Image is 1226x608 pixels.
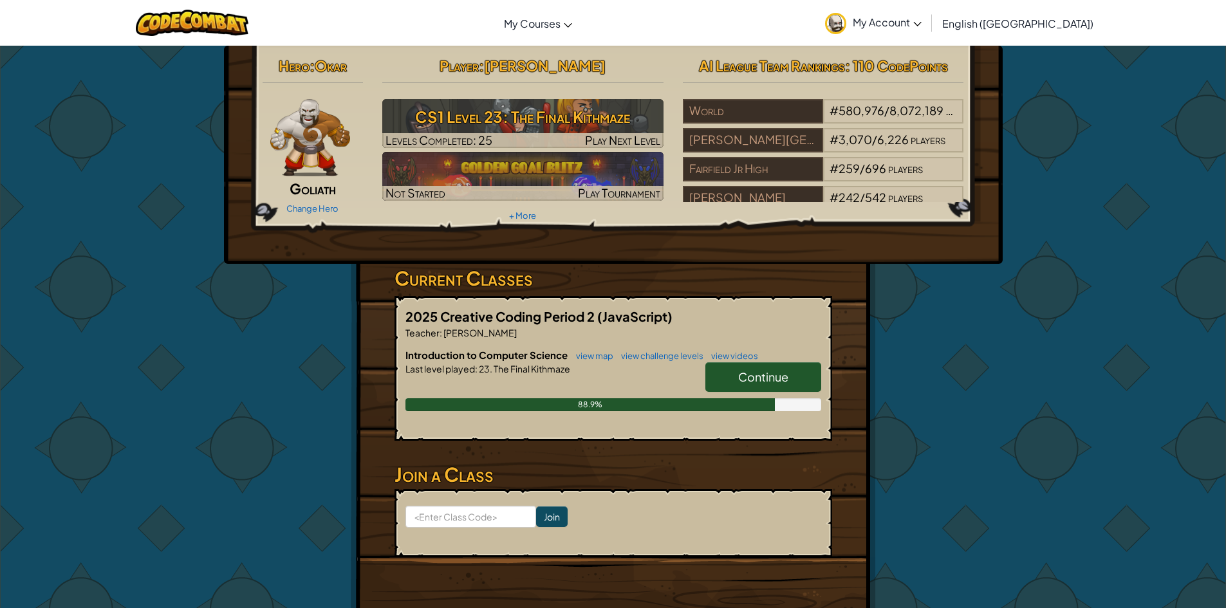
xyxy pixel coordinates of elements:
span: Player [440,57,479,75]
span: 2025 Creative Coding Period 2 [405,308,597,324]
span: 23. [478,363,492,374]
a: view map [570,351,613,361]
span: / [872,132,877,147]
div: [PERSON_NAME][GEOGRAPHIC_DATA] [683,128,823,152]
div: [PERSON_NAME] [683,186,823,210]
span: Play Tournament [578,185,660,200]
span: : [440,327,442,338]
span: Okar [315,57,347,75]
span: 3,070 [839,132,872,147]
span: Levels Completed: 25 [385,133,492,147]
a: My Courses [497,6,579,41]
div: Fairfield Jr High [683,157,823,181]
span: # [830,103,839,118]
a: Not StartedPlay Tournament [382,152,664,201]
div: 88.9% [405,398,775,411]
a: Fairfield Jr High#259/696players [683,169,964,184]
span: Introduction to Computer Science [405,349,570,361]
a: view challenge levels [615,351,703,361]
span: English ([GEOGRAPHIC_DATA]) [942,17,1093,30]
span: 542 [865,190,886,205]
span: : [310,57,315,75]
span: 259 [839,161,860,176]
span: (JavaScript) [597,308,673,324]
span: Not Started [385,185,445,200]
a: English ([GEOGRAPHIC_DATA]) [936,6,1100,41]
a: My Account [819,3,928,43]
span: My Account [853,15,922,29]
a: World#580,976/8,072,189players [683,111,964,126]
span: Hero [279,57,310,75]
span: players [911,132,945,147]
span: [PERSON_NAME] [484,57,606,75]
span: # [830,190,839,205]
a: Play Next Level [382,99,664,148]
span: 242 [839,190,860,205]
a: + More [509,210,536,221]
span: / [884,103,889,118]
img: CodeCombat logo [136,10,248,36]
span: Teacher [405,327,440,338]
span: My Courses [504,17,561,30]
span: Last level played [405,363,475,374]
span: # [830,132,839,147]
span: players [888,161,923,176]
span: AI League Team Rankings [699,57,845,75]
span: Goliath [290,180,336,198]
a: [PERSON_NAME][GEOGRAPHIC_DATA]#3,070/6,226players [683,140,964,155]
input: <Enter Class Code> [405,506,536,528]
h3: CS1 Level 23: The Final Kithmaze [382,102,664,131]
img: goliath-pose.png [270,99,351,176]
img: Golden Goal [382,152,664,201]
span: [PERSON_NAME] [442,327,517,338]
span: players [888,190,923,205]
span: : [479,57,484,75]
div: World [683,99,823,124]
span: 580,976 [839,103,884,118]
span: : 110 CodePoints [845,57,948,75]
span: Play Next Level [585,133,660,147]
img: CS1 Level 23: The Final Kithmaze [382,99,664,148]
a: [PERSON_NAME]#242/542players [683,198,964,213]
span: # [830,161,839,176]
span: The Final Kithmaze [492,363,570,374]
span: Continue [738,369,788,384]
h3: Join a Class [395,460,832,489]
span: 696 [865,161,886,176]
img: avatar [825,13,846,34]
h3: Current Classes [395,264,832,293]
span: 6,226 [877,132,909,147]
span: / [860,190,865,205]
a: Change Hero [286,203,339,214]
span: 8,072,189 [889,103,943,118]
span: / [860,161,865,176]
a: view videos [705,351,758,361]
span: : [475,363,478,374]
input: Join [536,506,568,527]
